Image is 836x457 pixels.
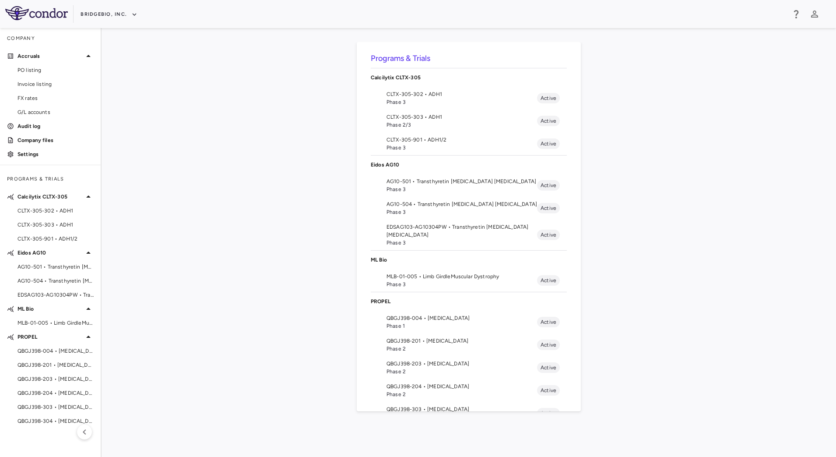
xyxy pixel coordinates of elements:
[371,379,567,402] li: QBGJ398-204 • [MEDICAL_DATA]Phase 2Active
[18,277,94,285] span: AG10-504 • Transthyretin [MEDICAL_DATA] [MEDICAL_DATA]
[537,94,560,102] span: Active
[371,197,567,220] li: AG10-504 • Transthyretin [MEDICAL_DATA] [MEDICAL_DATA]Phase 3Active
[18,207,94,215] span: CLTX-305-302 • ADH1
[386,405,537,413] span: QBGJ398-303 • [MEDICAL_DATA]
[371,220,567,250] li: EDSAG103-AG10304PW • Transthyretin [MEDICAL_DATA] [MEDICAL_DATA]Phase 3Active
[18,375,94,383] span: QBGJ398-203 • [MEDICAL_DATA]
[371,402,567,425] li: QBGJ398-303 • [MEDICAL_DATA]Active
[18,108,94,116] span: G/L accounts
[371,292,567,311] div: PROPEL
[18,305,83,313] p: ML Bio
[386,314,537,322] span: QBGJ398-004 • [MEDICAL_DATA]
[371,161,567,169] p: Eidos AG10
[537,318,560,326] span: Active
[371,87,567,110] li: CLTX-305-302 • ADH1Phase 3Active
[386,144,537,152] span: Phase 3
[386,322,537,330] span: Phase 1
[537,204,560,212] span: Active
[371,251,567,269] div: ML Bio
[386,360,537,368] span: QBGJ398-203 • [MEDICAL_DATA]
[371,132,567,155] li: CLTX-305-901 • ADH1/2Phase 3Active
[18,347,94,355] span: QBGJ398-004 • [MEDICAL_DATA]
[18,333,83,341] p: PROPEL
[537,117,560,125] span: Active
[18,122,94,130] p: Audit log
[18,249,83,257] p: Eidos AG10
[18,319,94,327] span: MLB-01-005 • Limb GirdleMuscular Dystrophy
[371,68,567,87] div: Calcilytix CLTX-305
[386,368,537,376] span: Phase 2
[18,361,94,369] span: QBGJ398-201 • [MEDICAL_DATA]
[537,386,560,394] span: Active
[371,156,567,174] div: Eidos AG10
[386,113,537,121] span: CLTX-305-303 • ADH1
[386,177,537,185] span: AG10-501 • Transthyretin [MEDICAL_DATA] [MEDICAL_DATA]
[371,298,567,305] p: PROPEL
[18,94,94,102] span: FX rates
[386,337,537,345] span: QBGJ398-201 • [MEDICAL_DATA]
[18,221,94,229] span: CLTX-305-303 • ADH1
[386,239,537,247] span: Phase 3
[5,6,68,20] img: logo-full-SnFGN8VE.png
[18,150,94,158] p: Settings
[386,121,537,129] span: Phase 2/3
[371,356,567,379] li: QBGJ398-203 • [MEDICAL_DATA]Phase 2Active
[18,52,83,60] p: Accruals
[386,345,537,353] span: Phase 2
[18,136,94,144] p: Company files
[537,231,560,239] span: Active
[386,273,537,280] span: MLB-01-005 • Limb GirdleMuscular Dystrophy
[537,364,560,372] span: Active
[537,181,560,189] span: Active
[386,208,537,216] span: Phase 3
[537,341,560,349] span: Active
[371,333,567,356] li: QBGJ398-201 • [MEDICAL_DATA]Phase 2Active
[537,276,560,284] span: Active
[386,90,537,98] span: CLTX-305-302 • ADH1
[18,389,94,397] span: QBGJ398-204 • [MEDICAL_DATA]
[371,311,567,333] li: QBGJ398-004 • [MEDICAL_DATA]Phase 1Active
[386,280,537,288] span: Phase 3
[386,200,537,208] span: AG10-504 • Transthyretin [MEDICAL_DATA] [MEDICAL_DATA]
[18,291,94,299] span: EDSAG103-AG10304PW • Transthyretin [MEDICAL_DATA] [MEDICAL_DATA]
[386,223,537,239] span: EDSAG103-AG10304PW • Transthyretin [MEDICAL_DATA] [MEDICAL_DATA]
[537,140,560,148] span: Active
[371,256,567,264] p: ML Bio
[18,193,83,201] p: Calcilytix CLTX-305
[371,110,567,132] li: CLTX-305-303 • ADH1Phase 2/3Active
[18,235,94,243] span: CLTX-305-901 • ADH1/2
[18,66,94,74] span: PO listing
[18,263,94,271] span: AG10-501 • Transthyretin [MEDICAL_DATA] [MEDICAL_DATA]
[371,53,567,64] h6: Programs & Trials
[386,390,537,398] span: Phase 2
[371,269,567,292] li: MLB-01-005 • Limb GirdleMuscular DystrophyPhase 3Active
[371,74,567,81] p: Calcilytix CLTX-305
[18,80,94,88] span: Invoice listing
[386,383,537,390] span: QBGJ398-204 • [MEDICAL_DATA]
[537,409,560,417] span: Active
[81,7,137,21] button: BridgeBio, Inc.
[371,174,567,197] li: AG10-501 • Transthyretin [MEDICAL_DATA] [MEDICAL_DATA]Phase 3Active
[386,185,537,193] span: Phase 3
[386,136,537,144] span: CLTX-305-901 • ADH1/2
[18,403,94,411] span: QBGJ398-303 • [MEDICAL_DATA]
[386,98,537,106] span: Phase 3
[18,417,94,425] span: QBGJ398-304 • [MEDICAL_DATA]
